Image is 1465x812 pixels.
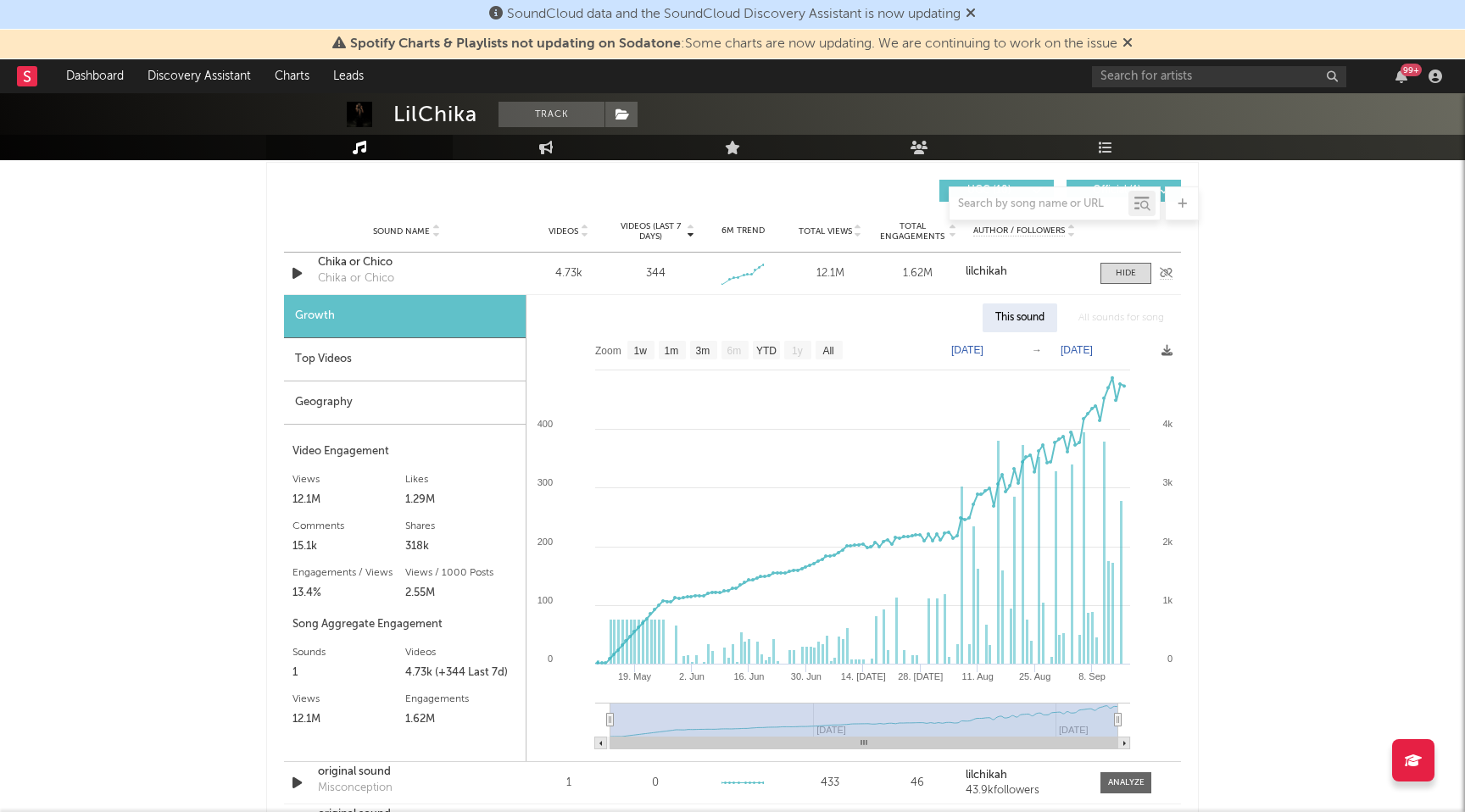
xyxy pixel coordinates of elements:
[350,37,1117,51] span: : Some charts are now updating. We are continuing to work on the issue
[966,266,1007,277] strong: lilchikah
[704,225,783,237] div: 6M Trend
[1078,671,1106,681] text: 8. Sep
[792,345,803,357] text: 1y
[507,8,961,21] span: SoundCloud data and the SoundCloud Discovery Assistant is now updating
[1067,180,1181,202] button: Official(1)
[405,689,518,709] div: Engagements
[292,709,405,730] div: 12.1M
[54,59,136,93] a: Dashboard
[616,221,685,242] span: Videos (last 7 days)
[1401,64,1422,76] div: 99 +
[405,537,518,557] div: 318k
[727,345,742,357] text: 6m
[1162,419,1173,429] text: 4k
[652,775,659,792] div: 0
[878,221,947,242] span: Total Engagements
[1162,537,1173,547] text: 2k
[966,8,976,21] span: Dismiss
[950,186,1028,196] span: UGC ( 10 )
[405,663,518,683] div: 4.73k (+344 Last 7d)
[405,583,518,603] div: 2.55M
[841,671,886,681] text: 14. [DATE]
[263,59,321,93] a: Charts
[292,490,405,510] div: 12.1M
[548,653,553,664] text: 0
[966,770,1007,781] strong: lilchikah
[1167,653,1173,664] text: 0
[733,671,764,681] text: 16. Jun
[822,345,833,357] text: All
[538,537,553,547] text: 200
[756,345,777,357] text: YTD
[696,345,710,357] text: 3m
[292,583,405,603] div: 13.4%
[898,671,943,681] text: 28. [DATE]
[1019,671,1050,681] text: 25. Aug
[1092,66,1346,87] input: Search for artists
[350,37,681,51] span: Spotify Charts & Playlists not updating on Sodatone
[1061,344,1093,356] text: [DATE]
[538,419,553,429] text: 400
[292,537,405,557] div: 15.1k
[983,303,1057,332] div: This sound
[292,563,405,583] div: Engagements / Views
[529,775,608,792] div: 1
[791,775,870,792] div: 433
[284,295,526,338] div: Growth
[950,197,1128,211] input: Search by song name or URL
[405,709,518,730] div: 1.62M
[405,470,518,490] div: Likes
[405,516,518,537] div: Shares
[791,671,822,681] text: 30. Jun
[939,180,1054,202] button: UGC(10)
[529,265,608,282] div: 4.73k
[1122,37,1133,51] span: Dismiss
[878,265,957,282] div: 1.62M
[595,345,621,357] text: Zoom
[878,775,957,792] div: 46
[284,381,526,425] div: Geography
[618,671,652,681] text: 19. May
[799,226,852,236] span: Total Views
[136,59,263,93] a: Discovery Assistant
[292,470,405,490] div: Views
[318,764,495,781] a: original sound
[951,344,983,356] text: [DATE]
[318,254,495,271] a: Chika or Chico
[292,642,405,663] div: Sounds
[405,642,518,663] div: Videos
[538,595,553,605] text: 100
[966,266,1083,278] a: lilchikah
[973,225,1065,236] span: Author / Followers
[1162,595,1173,605] text: 1k
[284,338,526,381] div: Top Videos
[538,477,553,487] text: 300
[405,490,518,510] div: 1.29M
[665,345,679,357] text: 1m
[1032,344,1042,356] text: →
[499,102,604,127] button: Track
[1162,477,1173,487] text: 3k
[962,671,994,681] text: 11. Aug
[1395,70,1407,83] button: 99+
[646,265,666,282] div: 344
[549,226,578,236] span: Videos
[292,615,517,635] div: Song Aggregate Engagement
[1078,186,1156,196] span: Official ( 1 )
[321,59,376,93] a: Leads
[966,785,1083,797] div: 43.9k followers
[292,516,405,537] div: Comments
[634,345,648,357] text: 1w
[292,442,517,462] div: Video Engagement
[405,563,518,583] div: Views / 1000 Posts
[292,663,405,683] div: 1
[791,265,870,282] div: 12.1M
[292,689,405,709] div: Views
[1066,303,1177,332] div: All sounds for song
[393,102,477,127] div: LilChika
[679,671,705,681] text: 2. Jun
[318,780,393,797] div: Misconception
[966,770,1083,781] a: lilchikah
